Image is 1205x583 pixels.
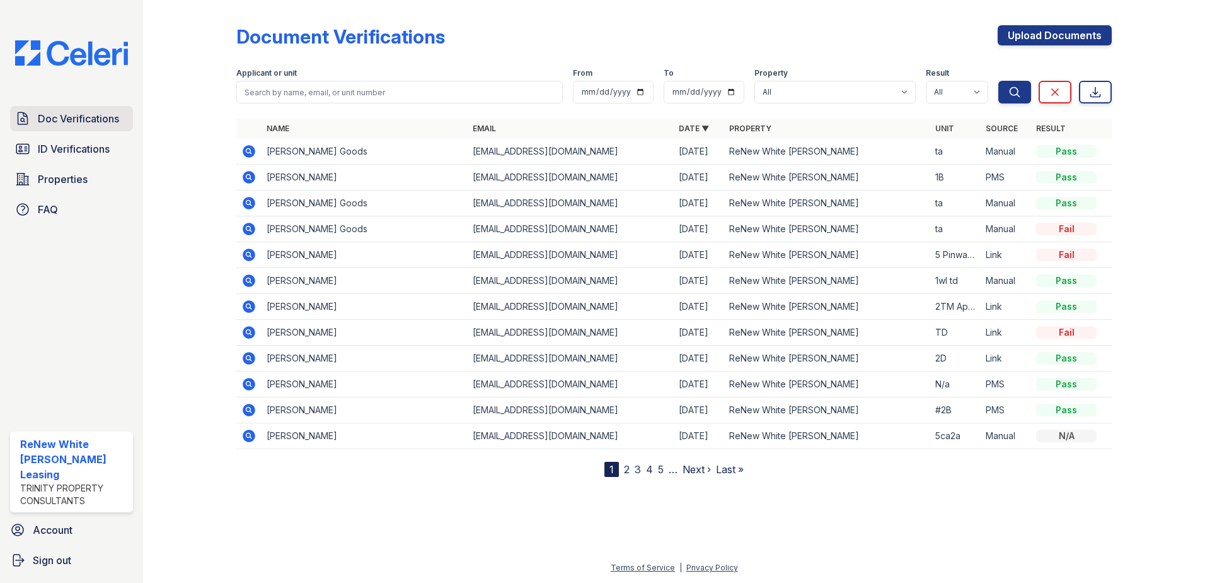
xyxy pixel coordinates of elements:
[930,268,981,294] td: 1wl td
[930,372,981,397] td: N/a
[1036,274,1097,287] div: Pass
[1036,352,1097,365] div: Pass
[262,372,468,397] td: [PERSON_NAME]
[724,346,930,372] td: ReNew White [PERSON_NAME]
[236,68,297,78] label: Applicant or unit
[1036,171,1097,184] div: Pass
[5,40,138,66] img: CE_Logo_Blue-a8612792a0a2168367f1c8372b55b34899dd931a85d93a1a3d3e32e68fde9ad4.png
[33,522,72,538] span: Account
[674,397,724,423] td: [DATE]
[930,397,981,423] td: #2B
[468,294,674,320] td: [EMAIL_ADDRESS][DOMAIN_NAME]
[981,242,1031,268] td: Link
[611,563,675,572] a: Terms of Service
[20,482,128,507] div: Trinity Property Consultants
[724,216,930,242] td: ReNew White [PERSON_NAME]
[262,294,468,320] td: [PERSON_NAME]
[468,139,674,165] td: [EMAIL_ADDRESS][DOMAIN_NAME]
[468,423,674,449] td: [EMAIL_ADDRESS][DOMAIN_NAME]
[10,197,133,222] a: FAQ
[674,242,724,268] td: [DATE]
[930,423,981,449] td: 5ca2a
[729,124,771,133] a: Property
[468,320,674,346] td: [EMAIL_ADDRESS][DOMAIN_NAME]
[262,216,468,242] td: [PERSON_NAME] Goods
[262,320,468,346] td: [PERSON_NAME]
[674,268,724,294] td: [DATE]
[724,139,930,165] td: ReNew White [PERSON_NAME]
[674,165,724,191] td: [DATE]
[930,165,981,191] td: 1B
[986,124,1018,133] a: Source
[38,172,88,187] span: Properties
[1036,249,1097,261] div: Fail
[262,268,468,294] td: [PERSON_NAME]
[262,165,468,191] td: [PERSON_NAME]
[930,139,981,165] td: ta
[981,372,1031,397] td: PMS
[646,463,653,476] a: 4
[468,216,674,242] td: [EMAIL_ADDRESS][DOMAIN_NAME]
[981,346,1031,372] td: Link
[981,423,1031,449] td: Manual
[262,139,468,165] td: [PERSON_NAME] Goods
[981,268,1031,294] td: Manual
[1036,404,1097,416] div: Pass
[981,191,1031,216] td: Manual
[38,202,58,217] span: FAQ
[674,320,724,346] td: [DATE]
[1036,326,1097,339] div: Fail
[674,372,724,397] td: [DATE]
[674,216,724,242] td: [DATE]
[930,294,981,320] td: 2TM Apt 2D, Floorplan [GEOGRAPHIC_DATA]
[468,397,674,423] td: [EMAIL_ADDRESS][DOMAIN_NAME]
[716,463,744,476] a: Last »
[38,141,110,156] span: ID Verifications
[236,81,563,103] input: Search by name, email, or unit number
[635,463,641,476] a: 3
[573,68,592,78] label: From
[468,268,674,294] td: [EMAIL_ADDRESS][DOMAIN_NAME]
[1036,378,1097,391] div: Pass
[664,68,674,78] label: To
[20,437,128,482] div: ReNew White [PERSON_NAME] Leasing
[624,463,630,476] a: 2
[262,423,468,449] td: [PERSON_NAME]
[724,423,930,449] td: ReNew White [PERSON_NAME]
[998,25,1112,45] a: Upload Documents
[926,68,949,78] label: Result
[935,124,954,133] a: Unit
[981,294,1031,320] td: Link
[930,242,981,268] td: 5 Pinwall Pl Apt TB
[262,191,468,216] td: [PERSON_NAME] Goods
[468,165,674,191] td: [EMAIL_ADDRESS][DOMAIN_NAME]
[262,397,468,423] td: [PERSON_NAME]
[981,397,1031,423] td: PMS
[236,25,445,48] div: Document Verifications
[674,191,724,216] td: [DATE]
[5,517,138,543] a: Account
[679,563,682,572] div: |
[930,191,981,216] td: ta
[1036,124,1066,133] a: Result
[981,320,1031,346] td: Link
[754,68,788,78] label: Property
[724,397,930,423] td: ReNew White [PERSON_NAME]
[724,191,930,216] td: ReNew White [PERSON_NAME]
[674,423,724,449] td: [DATE]
[686,563,738,572] a: Privacy Policy
[724,242,930,268] td: ReNew White [PERSON_NAME]
[5,548,138,573] a: Sign out
[674,139,724,165] td: [DATE]
[262,242,468,268] td: [PERSON_NAME]
[33,553,71,568] span: Sign out
[38,111,119,126] span: Doc Verifications
[468,346,674,372] td: [EMAIL_ADDRESS][DOMAIN_NAME]
[10,136,133,162] a: ID Verifications
[1036,300,1097,313] div: Pass
[468,191,674,216] td: [EMAIL_ADDRESS][DOMAIN_NAME]
[930,320,981,346] td: TD
[658,463,664,476] a: 5
[930,346,981,372] td: 2D
[679,124,709,133] a: Date ▼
